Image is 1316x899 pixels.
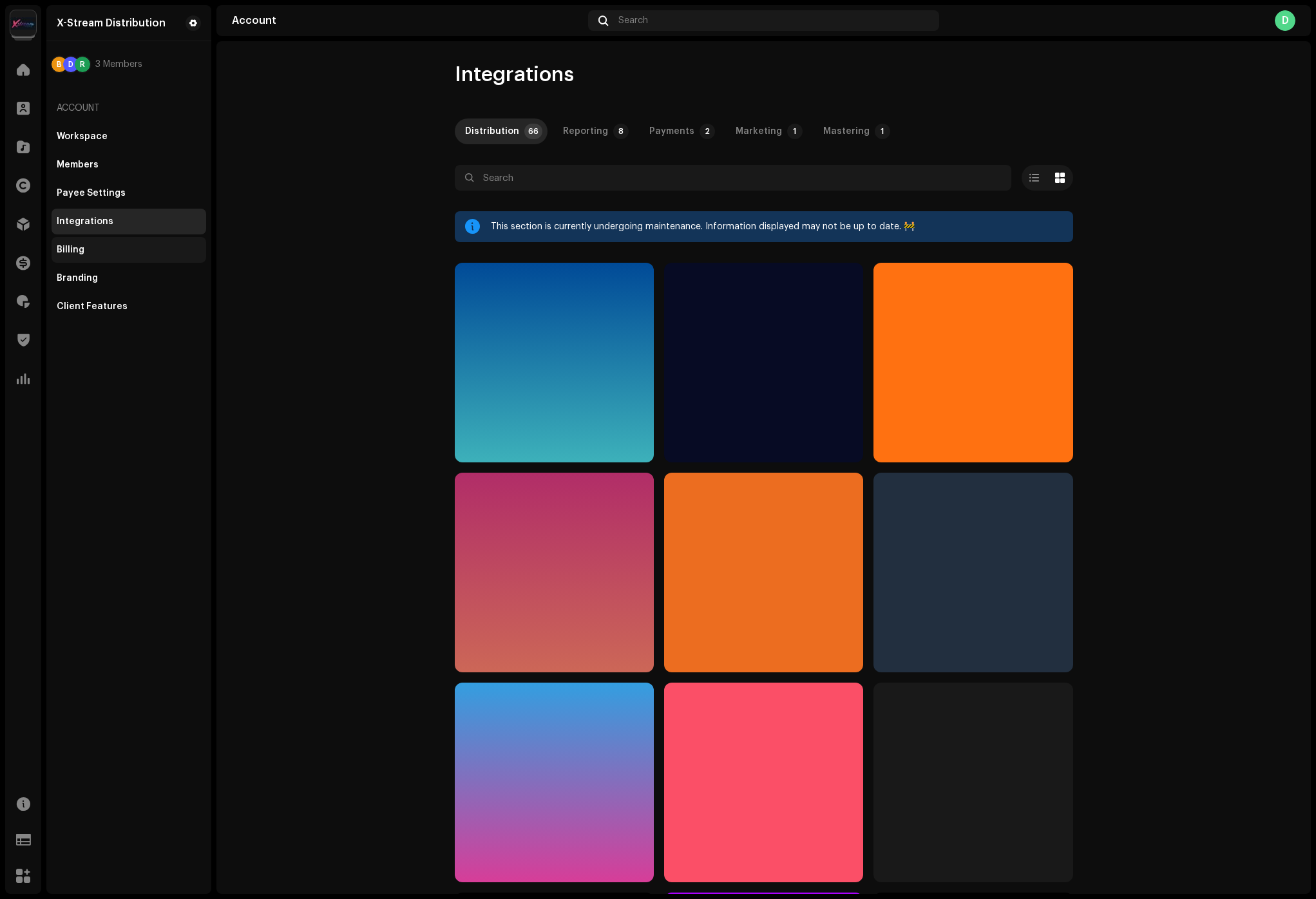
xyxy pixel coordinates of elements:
[57,216,113,227] div: Integrations
[563,118,608,144] div: Reporting
[232,15,583,26] div: Account
[465,118,519,144] div: Distribution
[823,118,870,144] div: Mastering
[613,124,629,139] p-badge: 8
[455,165,1011,191] input: Search
[700,124,715,139] p-badge: 2
[491,219,1063,234] div: This section is currently undergoing maintenance. Information displayed may not be up to date. 🚧
[455,62,574,88] span: Integrations
[63,57,79,72] div: D
[1275,10,1295,31] div: D
[875,124,890,139] p-badge: 1
[57,131,108,142] div: Workspace
[57,18,166,28] div: X-Stream Distribution
[52,237,206,263] re-m-nav-item: Billing
[787,124,803,139] p-badge: 1
[52,265,206,291] re-m-nav-item: Branding
[736,118,782,144] div: Marketing
[75,57,90,72] div: R
[10,10,36,36] img: 2a1382e8-ce5f-4d6f-860a-a6f79252cdda
[649,118,694,144] div: Payments
[618,15,648,26] span: Search
[52,93,206,124] re-a-nav-header: Account
[57,188,126,198] div: Payee Settings
[524,124,542,139] p-badge: 66
[52,124,206,149] re-m-nav-item: Workspace
[52,209,206,234] re-m-nav-item: Integrations
[57,245,84,255] div: Billing
[52,180,206,206] re-m-nav-item: Payee Settings
[57,301,128,312] div: Client Features
[52,294,206,319] re-m-nav-item: Client Features
[57,160,99,170] div: Members
[95,59,142,70] span: 3 Members
[52,57,67,72] div: B
[57,273,98,283] div: Branding
[52,152,206,178] re-m-nav-item: Members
